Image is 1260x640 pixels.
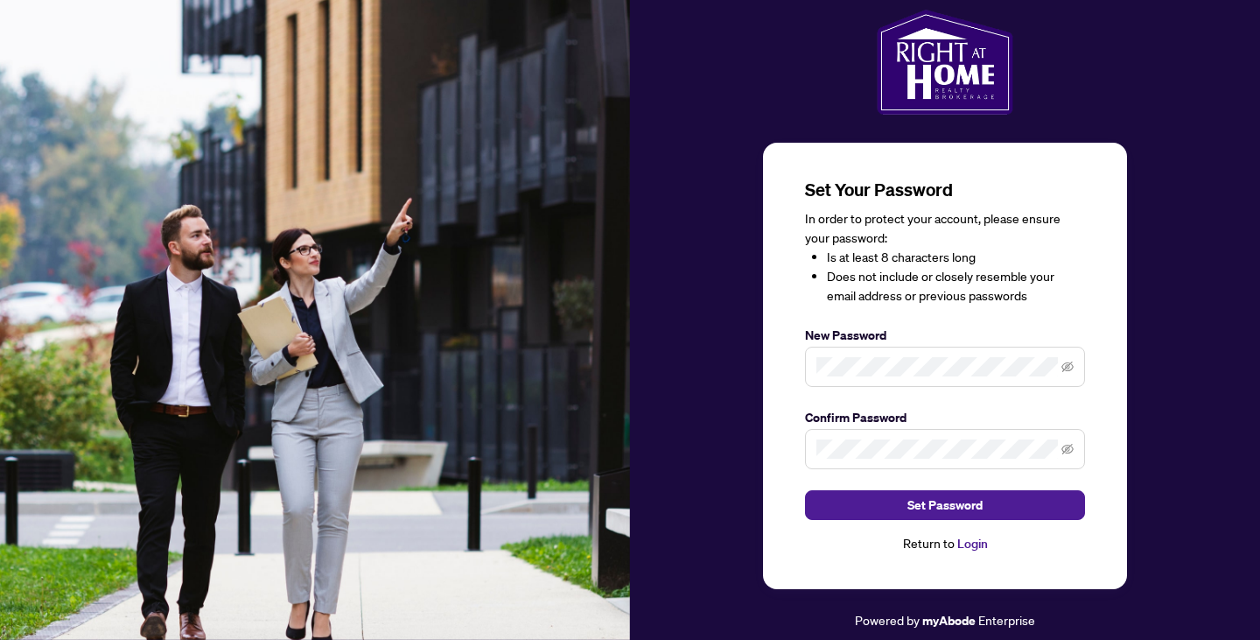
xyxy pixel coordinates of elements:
label: New Password [805,326,1085,345]
label: Confirm Password [805,408,1085,427]
img: ma-logo [877,10,1012,115]
span: Enterprise [978,612,1035,628]
h3: Set Your Password [805,178,1085,202]
a: Login [957,536,988,552]
span: Powered by [855,612,920,628]
a: myAbode [922,611,976,630]
li: Does not include or closely resemble your email address or previous passwords [827,267,1085,306]
li: Is at least 8 characters long [827,248,1085,267]
span: Set Password [907,491,983,519]
div: In order to protect your account, please ensure your password: [805,209,1085,306]
button: Set Password [805,490,1085,520]
div: Return to [805,534,1085,554]
span: eye-invisible [1061,443,1074,455]
span: eye-invisible [1061,361,1074,373]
